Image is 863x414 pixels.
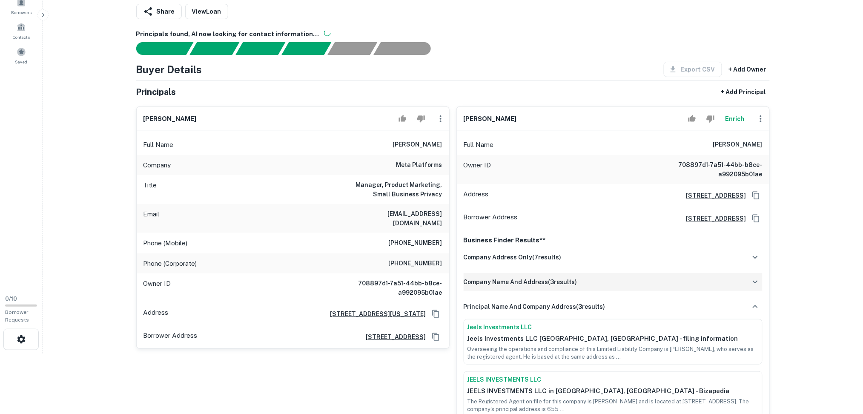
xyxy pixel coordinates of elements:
[143,331,198,343] p: Borrower Address
[5,309,29,323] span: Borrower Requests
[235,42,285,55] div: Documents found, AI parsing details...
[467,398,759,413] p: The Registered Agent on file for this company is [PERSON_NAME] and is located at [STREET_ADDRESS]...
[725,62,770,77] button: + Add Owner
[464,277,577,287] h6: company name and address ( 3 results)
[136,29,770,39] h6: Principals found, AI now looking for contact information...
[464,253,562,262] h6: company address only ( 7 results)
[143,209,160,228] p: Email
[143,238,188,248] p: Phone (Mobile)
[327,42,377,55] div: Principals found, still searching for contact information. This may take time...
[13,34,30,40] span: Contacts
[464,302,605,311] h6: principal name and company address ( 3 results)
[136,62,202,77] h4: Buyer Details
[464,114,517,124] h6: [PERSON_NAME]
[11,9,32,16] span: Borrowers
[393,140,442,150] h6: [PERSON_NAME]
[464,160,491,179] p: Owner ID
[430,331,442,343] button: Copy Address
[430,308,442,320] button: Copy Address
[389,238,442,248] h6: [PHONE_NUMBER]
[718,84,770,100] button: + Add Principal
[467,345,759,361] p: Overseeing the operations and compliance of this Limited Liability Company is [PERSON_NAME], who ...
[713,140,763,150] h6: [PERSON_NAME]
[136,86,176,98] h5: Principals
[396,160,442,170] h6: meta platforms
[413,110,428,127] button: Reject
[143,180,157,199] p: Title
[143,140,174,150] p: Full Name
[680,214,746,223] a: [STREET_ADDRESS]
[143,114,197,124] h6: [PERSON_NAME]
[467,386,759,396] p: JEELS INVESTMENTS LLC in [GEOGRAPHIC_DATA], [GEOGRAPHIC_DATA] - Bizapedia
[395,110,410,127] button: Accept
[340,180,442,199] h6: Manager, Product Marketing, Small Business Privacy
[820,346,863,387] iframe: Chat Widget
[3,44,40,67] a: Saved
[143,308,169,320] p: Address
[5,296,17,302] span: 0 / 10
[464,189,489,202] p: Address
[722,110,749,127] button: Enrich
[281,42,331,55] div: Principals found, AI now looking for contact information...
[660,160,763,179] h6: 708897d1-7a51-44bb-b8ce-a992095b01ae
[467,323,759,332] a: Jeels Investments LLC
[680,191,746,200] a: [STREET_ADDRESS]
[185,4,228,19] a: ViewLoan
[750,212,763,225] button: Copy Address
[126,42,190,55] div: Sending borrower request to AI...
[464,140,494,150] p: Full Name
[467,375,759,384] a: JEELS INVESTMENTS LLC
[374,42,441,55] div: AI fulfillment process complete.
[143,259,197,269] p: Phone (Corporate)
[143,279,171,297] p: Owner ID
[340,209,442,228] h6: [EMAIL_ADDRESS][DOMAIN_NAME]
[340,279,442,297] h6: 708897d1-7a51-44bb-b8ce-a992095b01ae
[3,19,40,42] a: Contacts
[15,58,28,65] span: Saved
[136,4,182,19] button: Share
[324,309,426,319] a: [STREET_ADDRESS][US_STATE]
[464,235,763,245] p: Business Finder Results**
[464,212,518,225] p: Borrower Address
[389,259,442,269] h6: [PHONE_NUMBER]
[750,189,763,202] button: Copy Address
[143,160,171,170] p: Company
[685,110,700,127] button: Accept
[189,42,239,55] div: Your request is received and processing...
[467,333,759,344] p: Jeels Investments LLC [GEOGRAPHIC_DATA], [GEOGRAPHIC_DATA] - filing information
[359,332,426,342] a: [STREET_ADDRESS]
[703,110,718,127] button: Reject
